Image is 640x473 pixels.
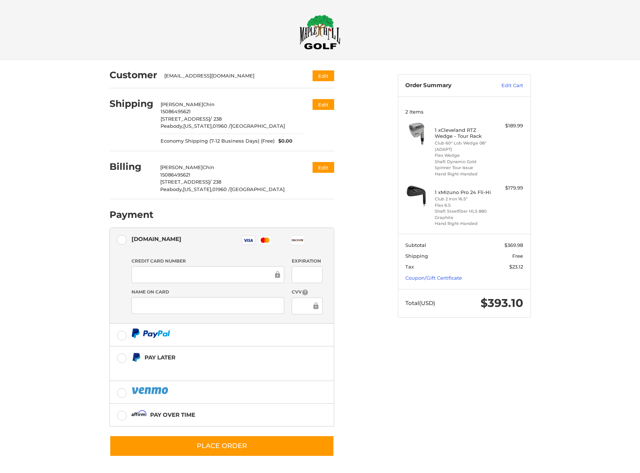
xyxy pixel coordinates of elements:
span: [GEOGRAPHIC_DATA] [231,123,285,129]
span: Total (USD) [405,299,435,307]
span: Chin [203,164,214,170]
span: 01960 / [213,123,231,129]
div: [EMAIL_ADDRESS][DOMAIN_NAME] [164,72,298,80]
span: / 238 [210,116,222,122]
h4: 1 x Mizuno Pro 24 Fli-Hi [435,189,492,195]
li: Club 2 Iron 16.5° [435,196,492,202]
img: PayPal icon [132,328,170,338]
span: [PERSON_NAME] [160,164,203,170]
li: Shaft Steelfiber HLS 880 Graphite [435,208,492,220]
div: [DOMAIN_NAME] [132,233,181,245]
h2: Customer [110,69,157,81]
img: Affirm icon [132,410,146,419]
h4: 1 x Cleveland RTZ Wedge - Tour Rack [435,127,492,139]
div: Pay Later [145,351,287,364]
img: Maple Hill Golf [300,15,340,50]
span: $393.10 [481,296,523,310]
span: Free [512,253,523,259]
span: [US_STATE], [183,186,212,192]
span: [GEOGRAPHIC_DATA] [230,186,285,192]
iframe: PayPal Message 1 [132,365,287,372]
img: Pay Later icon [132,353,141,362]
span: $23.12 [509,264,523,270]
span: Peabody, [161,123,183,129]
li: Hand Right-Handed [435,220,492,227]
span: 15086495621 [161,108,191,114]
div: Pay over time [150,409,195,421]
h2: Billing [110,161,153,172]
a: Coupon/Gift Certificate [405,275,462,281]
a: Edit Cart [485,82,523,89]
span: 15086495621 [160,172,190,178]
button: Edit [313,162,334,173]
span: Economy Shipping (7-12 Business Days) (Free) [161,137,275,145]
button: Edit [313,70,334,81]
button: Edit [313,99,334,110]
h3: 2 Items [405,109,523,115]
span: Shipping [405,253,428,259]
span: [STREET_ADDRESS] [160,179,210,185]
div: $189.99 [494,122,523,130]
label: Credit Card Number [132,258,284,264]
h2: Shipping [110,98,153,109]
label: CVV [292,289,323,296]
li: Club 60° Lob Wedge 08° (ADAPT) [435,140,492,152]
span: Chin [203,101,215,107]
span: Tax [405,264,414,270]
li: Hand Right-Handed [435,171,492,177]
span: 01960 / [212,186,230,192]
label: Expiration [292,258,323,264]
span: [PERSON_NAME] [161,101,203,107]
li: Flex 6.5 [435,202,492,209]
span: $369.98 [504,242,523,248]
h3: Order Summary [405,82,485,89]
span: / 238 [210,179,221,185]
button: Place Order [110,435,334,457]
span: Peabody, [160,186,183,192]
div: $179.99 [494,184,523,192]
li: Shaft Dynamic Gold Spinner Tour Issue [435,159,492,171]
span: [US_STATE], [183,123,213,129]
span: $0.00 [275,137,292,145]
h2: Payment [110,209,153,220]
span: [STREET_ADDRESS] [161,116,210,122]
label: Name on Card [132,289,284,295]
li: Flex Wedge [435,152,492,159]
span: Subtotal [405,242,426,248]
img: PayPal icon [132,386,169,395]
